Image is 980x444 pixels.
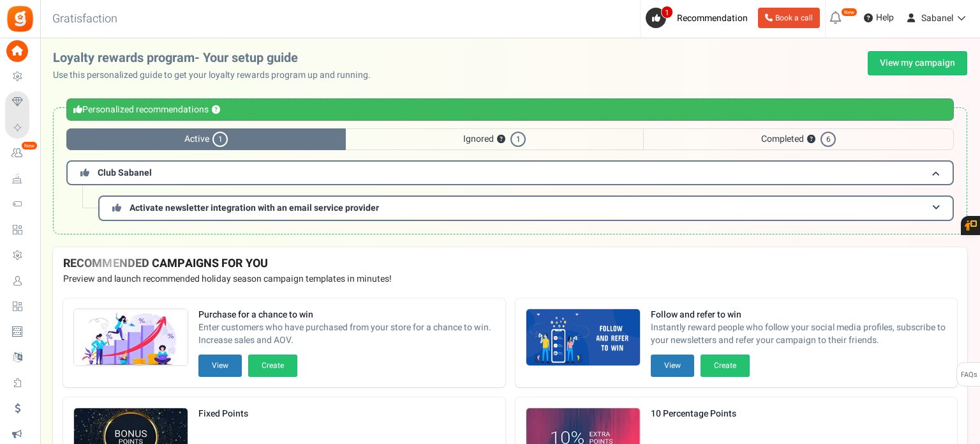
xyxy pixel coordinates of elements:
strong: 10 Percentage Points [651,408,750,420]
span: FAQs [960,363,977,387]
div: Personalized recommendations [66,98,954,121]
button: View [198,355,242,377]
button: ? [212,106,220,114]
img: Recommended Campaigns [526,309,640,367]
span: Activate newsletter integration with an email service provider [130,201,379,215]
span: Ignored [346,128,643,150]
span: 1 [510,132,526,147]
em: New [21,141,38,150]
span: 1 [661,6,673,19]
span: Recommendation [677,11,748,25]
strong: Purchase for a chance to win [198,309,495,321]
span: Active [66,128,346,150]
button: Create [248,355,297,377]
span: Sabanel [921,11,953,25]
span: Instantly reward people who follow your social media profiles, subscribe to your newsletters and ... [651,321,947,347]
span: 1 [212,132,228,147]
p: Preview and launch recommended holiday season campaign templates in minutes! [63,273,957,286]
button: ? [807,135,815,144]
p: Use this personalized guide to get your loyalty rewards program up and running. [53,69,381,82]
a: Book a call [758,8,820,28]
strong: Fixed Points [198,408,297,420]
em: New [841,8,857,17]
button: View [651,355,694,377]
h4: RECOMMENDED CAMPAIGNS FOR YOU [63,257,957,270]
a: Help [859,8,899,28]
h2: Loyalty rewards program- Your setup guide [53,51,381,65]
span: Enter customers who have purchased from your store for a chance to win. Increase sales and AOV. [198,321,495,347]
a: View my campaign [868,51,967,75]
img: Gratisfaction [6,4,34,33]
button: ? [497,135,505,144]
span: Club Sabanel [98,166,152,180]
strong: Follow and refer to win [651,309,947,321]
a: New [5,142,34,164]
button: Create [701,355,750,377]
h3: Gratisfaction [38,6,131,32]
a: 1 Recommendation [646,8,753,28]
img: Recommended Campaigns [74,309,188,367]
span: Completed [643,128,954,150]
span: 6 [820,132,836,147]
span: Help [873,11,894,24]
